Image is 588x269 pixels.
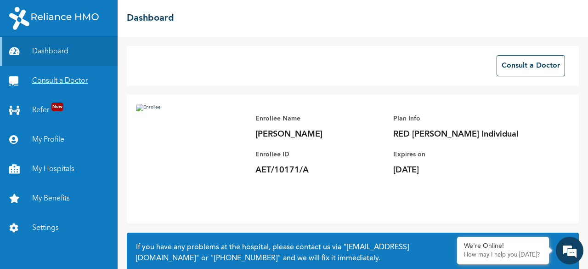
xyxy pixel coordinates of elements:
img: RelianceHMO's Logo [9,7,99,30]
h2: Dashboard [127,11,174,25]
p: Enrollee ID [255,149,384,160]
h2: If you have any problems at the hospital, please contact us via or and we will fix it immediately. [136,242,570,264]
img: Enrollee [136,104,246,214]
div: We're Online! [464,242,542,250]
p: Expires on [393,149,522,160]
span: New [51,103,63,111]
p: Plan Info [393,113,522,124]
p: AET/10171/A [255,165,384,176]
p: Enrollee Name [255,113,384,124]
p: [PERSON_NAME] [255,129,384,140]
p: How may I help you today? [464,252,542,259]
button: Consult a Doctor [497,55,565,76]
a: "[PHONE_NUMBER]" [210,255,281,262]
p: [DATE] [393,165,522,176]
p: RED [PERSON_NAME] Individual [393,129,522,140]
